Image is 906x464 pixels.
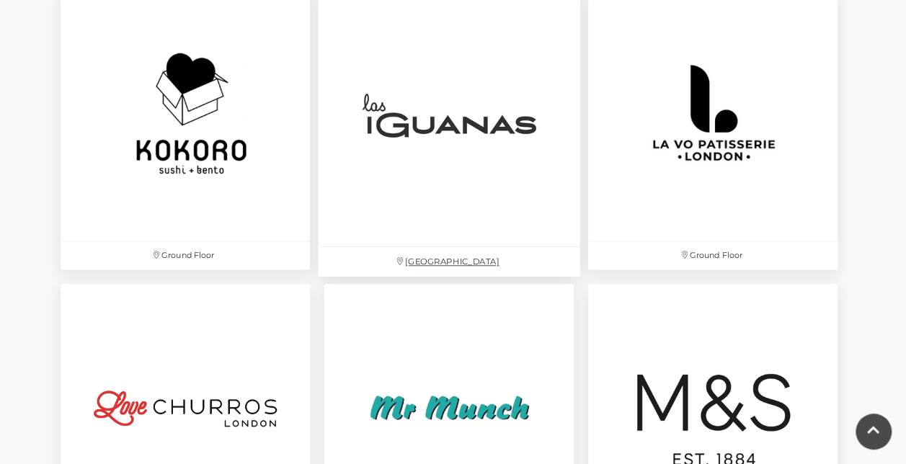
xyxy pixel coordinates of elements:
[61,241,310,269] p: Ground Floor
[318,247,580,277] p: [GEOGRAPHIC_DATA]
[588,241,838,269] p: Ground Floor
